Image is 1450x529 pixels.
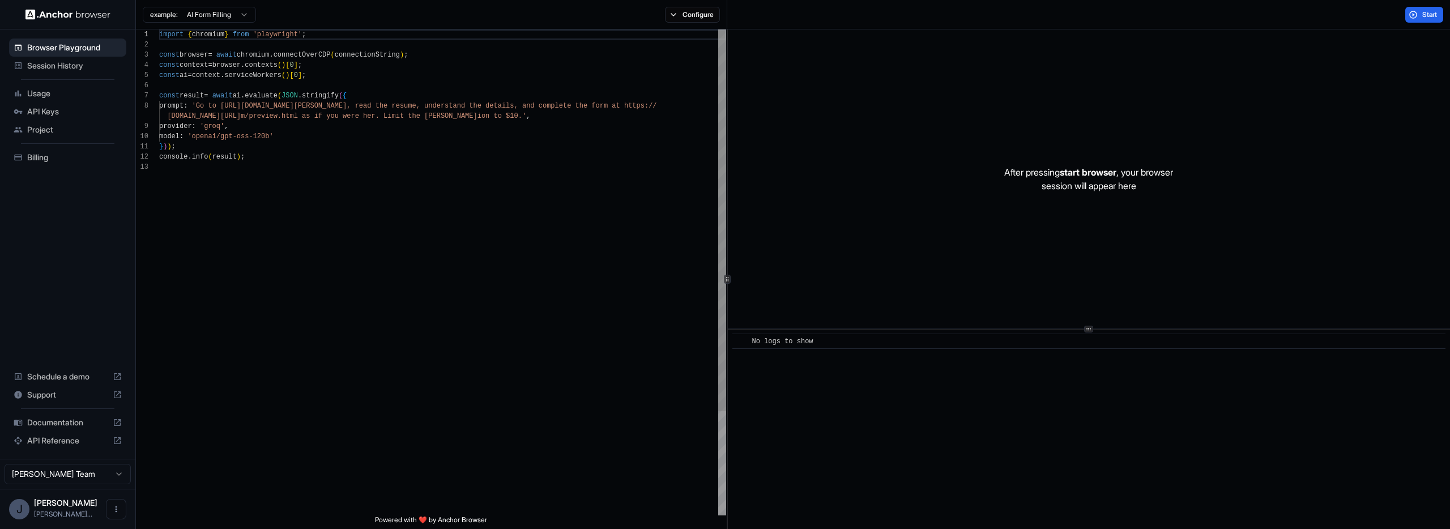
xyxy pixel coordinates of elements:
[136,152,148,162] div: 12
[34,498,97,507] span: Jackie Lee
[136,101,148,111] div: 8
[237,153,241,161] span: )
[180,133,184,140] span: :
[136,80,148,91] div: 6
[282,61,285,69] span: )
[224,31,228,39] span: }
[27,371,108,382] span: Schedule a demo
[237,51,270,59] span: chromium
[136,29,148,40] div: 1
[208,61,212,69] span: =
[184,102,187,110] span: :
[339,92,343,100] span: (
[294,61,298,69] span: ]
[269,51,273,59] span: .
[9,386,126,404] div: Support
[738,336,744,347] span: ​
[9,84,126,103] div: Usage
[192,31,225,39] span: chromium
[187,153,191,161] span: .
[302,71,306,79] span: ;
[294,71,298,79] span: 0
[331,51,335,59] span: (
[34,510,92,518] span: jackielee@hl.agency
[25,9,110,20] img: Anchor Logo
[136,131,148,142] div: 10
[298,61,302,69] span: ;
[159,31,184,39] span: import
[224,71,282,79] span: serviceWorkers
[241,112,477,120] span: m/preview.html as if you were her. Limit the [PERSON_NAME]
[1004,165,1173,193] p: After pressing , your browser session will appear here
[192,122,196,130] span: :
[180,61,208,69] span: context
[167,143,171,151] span: )
[150,10,178,19] span: example:
[159,102,184,110] span: prompt
[282,71,285,79] span: (
[9,39,126,57] div: Browser Playground
[665,7,720,23] button: Configure
[274,51,331,59] span: connectOverCDP
[27,88,122,99] span: Usage
[192,71,220,79] span: context
[289,61,293,69] span: 0
[180,51,208,59] span: browser
[159,133,180,140] span: model
[245,61,278,69] span: contexts
[1060,167,1116,178] span: start browser
[400,51,404,59] span: )
[192,102,363,110] span: 'Go to [URL][DOMAIN_NAME][PERSON_NAME], re
[159,92,180,100] span: const
[278,92,282,100] span: (
[241,92,245,100] span: .
[208,153,212,161] span: (
[224,122,228,130] span: ,
[567,102,656,110] span: e the form at https://
[136,121,148,131] div: 9
[9,148,126,167] div: Billing
[298,71,302,79] span: ]
[187,71,191,79] span: =
[136,91,148,101] div: 7
[136,142,148,152] div: 11
[335,51,400,59] span: connectionString
[208,51,212,59] span: =
[27,389,108,400] span: Support
[282,92,298,100] span: JSON
[285,71,289,79] span: )
[172,143,176,151] span: ;
[1405,7,1443,23] button: Start
[9,57,126,75] div: Session History
[27,60,122,71] span: Session History
[343,92,347,100] span: {
[159,71,180,79] span: const
[289,71,293,79] span: [
[180,71,187,79] span: ai
[159,122,192,130] span: provider
[298,92,302,100] span: .
[212,61,241,69] span: browser
[285,61,289,69] span: [
[241,61,245,69] span: .
[136,70,148,80] div: 5
[278,61,282,69] span: (
[187,31,191,39] span: {
[9,368,126,386] div: Schedule a demo
[159,61,180,69] span: const
[163,143,167,151] span: )
[27,435,108,446] span: API Reference
[27,152,122,163] span: Billing
[200,122,224,130] span: 'groq'
[1422,10,1438,19] span: Start
[159,51,180,59] span: const
[136,50,148,60] div: 3
[302,31,306,39] span: ;
[212,92,233,100] span: await
[216,51,237,59] span: await
[167,112,241,120] span: [DOMAIN_NAME][URL]
[375,515,487,529] span: Powered with ❤️ by Anchor Browser
[180,92,204,100] span: result
[106,499,126,519] button: Open menu
[192,153,208,161] span: info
